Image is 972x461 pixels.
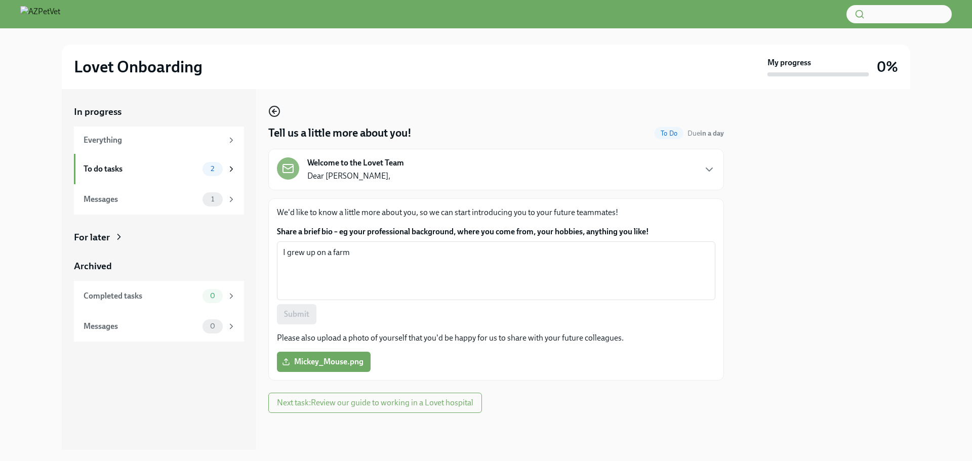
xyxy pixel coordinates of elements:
h2: Lovet Onboarding [74,57,202,77]
h3: 0% [877,58,898,76]
strong: My progress [767,57,811,68]
a: Messages0 [74,311,244,342]
a: Archived [74,260,244,273]
span: 2 [205,165,220,173]
div: Messages [84,194,198,205]
a: Completed tasks0 [74,281,244,311]
label: Share a brief bio – eg your professional background, where you come from, your hobbies, anything ... [277,226,715,237]
p: Dear [PERSON_NAME], [307,171,390,182]
img: AZPetVet [20,6,60,22]
span: 1 [205,195,220,203]
div: To do tasks [84,163,198,175]
a: To do tasks2 [74,154,244,184]
span: October 15th, 2025 07:00 [687,129,724,138]
h4: Tell us a little more about you! [268,125,412,141]
span: To Do [655,130,683,137]
div: Completed tasks [84,290,198,302]
span: Next task : Review our guide to working in a Lovet hospital [277,398,473,408]
p: Please also upload a photo of yourself that you'd be happy for us to share with your future colle... [277,332,715,344]
div: Messages [84,321,198,332]
span: Due [687,129,724,138]
a: In progress [74,105,244,118]
textarea: I grew up on a farm [283,246,709,295]
span: 0 [204,322,221,330]
span: 0 [204,292,221,300]
label: Mickey_Mouse.png [277,352,371,372]
div: For later [74,231,110,244]
span: Mickey_Mouse.png [284,357,363,367]
a: For later [74,231,244,244]
a: Everything [74,127,244,154]
p: We'd like to know a little more about you, so we can start introducing you to your future teammates! [277,207,715,218]
strong: Welcome to the Lovet Team [307,157,404,169]
strong: in a day [700,129,724,138]
div: Everything [84,135,223,146]
a: Messages1 [74,184,244,215]
button: Next task:Review our guide to working in a Lovet hospital [268,393,482,413]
